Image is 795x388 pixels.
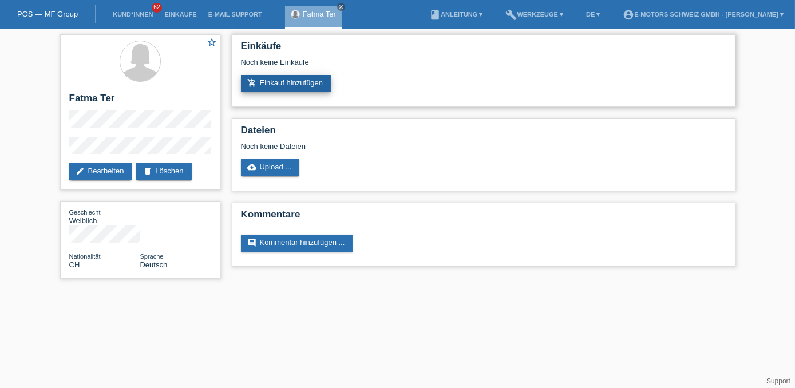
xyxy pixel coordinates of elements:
a: Einkäufe [159,11,202,18]
i: build [505,9,517,21]
i: book [429,9,441,21]
span: 62 [152,3,162,13]
span: Sprache [140,253,164,260]
i: add_shopping_cart [248,78,257,88]
a: E-Mail Support [203,11,268,18]
div: Noch keine Einkäufe [241,58,726,75]
a: cloud_uploadUpload ... [241,159,300,176]
a: commentKommentar hinzufügen ... [241,235,353,252]
a: add_shopping_cartEinkauf hinzufügen [241,75,331,92]
a: buildWerkzeuge ▾ [500,11,569,18]
i: cloud_upload [248,163,257,172]
i: star_border [207,37,217,47]
a: star_border [207,37,217,49]
h2: Kommentare [241,209,726,226]
a: editBearbeiten [69,163,132,180]
a: Support [766,377,790,385]
h2: Einkäufe [241,41,726,58]
i: comment [248,238,257,247]
i: account_circle [623,9,634,21]
a: POS — MF Group [17,10,78,18]
a: deleteLöschen [136,163,191,180]
i: delete [143,167,152,176]
h2: Dateien [241,125,726,142]
i: edit [76,167,85,176]
span: Nationalität [69,253,101,260]
a: close [337,3,345,11]
a: Fatma Ter [303,10,336,18]
i: close [338,4,344,10]
span: Geschlecht [69,209,101,216]
div: Weiblich [69,208,140,225]
span: Deutsch [140,260,168,269]
a: DE ▾ [580,11,606,18]
span: Schweiz [69,260,80,269]
a: bookAnleitung ▾ [424,11,488,18]
a: account_circleE-Motors Schweiz GmbH - [PERSON_NAME] ▾ [617,11,789,18]
a: Kund*innen [107,11,159,18]
h2: Fatma Ter [69,93,211,110]
div: Noch keine Dateien [241,142,591,151]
